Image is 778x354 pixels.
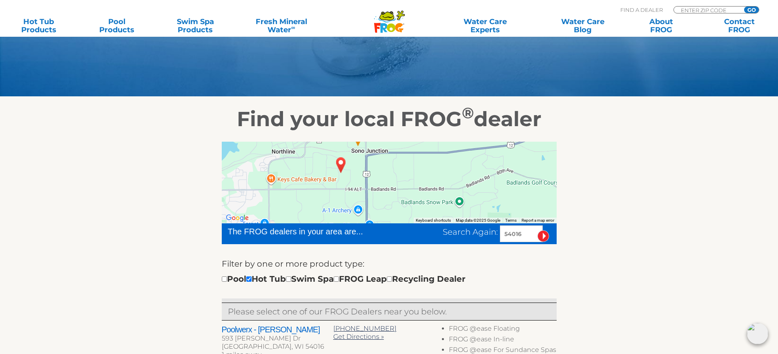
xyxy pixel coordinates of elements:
[620,6,663,13] p: Find A Dealer
[631,18,691,34] a: AboutFROG
[416,218,451,223] button: Keyboard shortcuts
[552,18,613,34] a: Water CareBlog
[462,104,474,122] sup: ®
[222,325,333,334] h2: Poolwerx - [PERSON_NAME]
[443,227,498,237] span: Search Again:
[224,213,251,223] img: Google
[522,218,554,223] a: Report a map error
[333,333,384,341] a: Get Directions »
[224,213,251,223] a: Open this area in Google Maps (opens a new window)
[222,272,466,285] div: Pool Hot Tub Swim Spa FROG Leap Recycling Dealer
[291,24,295,31] sup: ∞
[436,18,535,34] a: Water CareExperts
[138,107,640,131] h2: Find your local FROG dealer
[222,334,333,343] div: 593 [PERSON_NAME] Dr
[165,18,226,34] a: Swim SpaProducts
[8,18,69,34] a: Hot TubProducts
[505,218,517,223] a: Terms (opens in new tab)
[222,343,333,351] div: [GEOGRAPHIC_DATA], WI 54016
[449,335,556,346] li: FROG @ease In-line
[332,154,350,176] div: BOARDMAN, WI 54016
[449,325,556,335] li: FROG @ease Floating
[228,225,392,238] div: The FROG dealers in your area are...
[456,218,500,223] span: Map data ©2025 Google
[222,257,364,270] label: Filter by one or more product type:
[680,7,735,13] input: Zip Code Form
[243,18,319,34] a: Fresh MineralWater∞
[87,18,147,34] a: PoolProducts
[228,305,551,318] p: Please select one of our FROG Dealers near you below.
[537,230,549,242] input: Submit
[333,325,397,332] a: [PHONE_NUMBER]
[744,7,759,13] input: GO
[747,323,768,344] img: openIcon
[709,18,770,34] a: ContactFROG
